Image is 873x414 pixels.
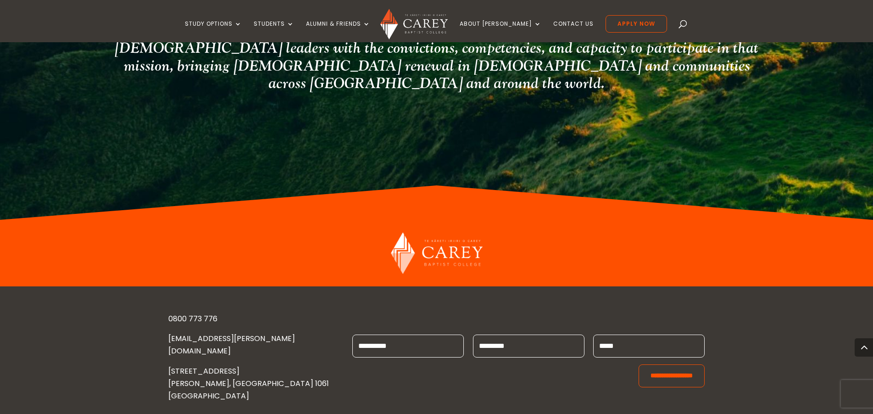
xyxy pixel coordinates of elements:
a: Alumni & Friends [306,21,370,42]
a: [EMAIL_ADDRESS][PERSON_NAME][DOMAIN_NAME] [168,333,295,356]
a: Contact Us [553,21,594,42]
img: Carey Baptist College [391,232,483,274]
a: About [PERSON_NAME] [460,21,541,42]
a: Study Options [185,21,242,42]
a: Students [254,21,294,42]
a: Apply Now [606,15,667,33]
a: 0800 773 776 [168,313,217,324]
img: Carey Baptist College [380,9,448,39]
p: [STREET_ADDRESS] [PERSON_NAME], [GEOGRAPHIC_DATA] 1061 [GEOGRAPHIC_DATA] [168,365,337,403]
a: Carey Baptist College [391,266,483,277]
h2: At [PERSON_NAME] we believe that the [DEMOGRAPHIC_DATA] of mission is at work in the world by the... [114,4,759,97]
